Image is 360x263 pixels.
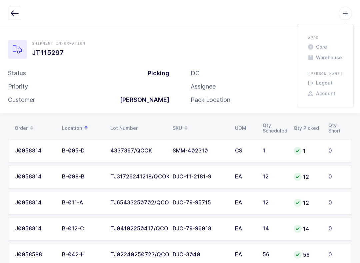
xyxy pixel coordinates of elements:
[110,226,165,232] div: TJ04102250417/QCOK
[263,226,286,232] div: 14
[235,252,255,258] div: EA
[305,55,345,60] li: Warehouse
[110,252,165,258] div: TJ02240250723/QCOK
[263,174,286,180] div: 12
[110,148,165,154] div: 4337367/QCOK
[263,252,286,258] div: 56
[305,71,345,79] div: [PERSON_NAME]
[115,96,169,104] div: [PERSON_NAME]
[235,174,255,180] div: EA
[15,226,54,232] div: J0058814
[305,80,345,86] li: Logout
[294,199,320,207] div: 12
[328,200,345,206] div: 0
[142,69,169,77] div: Picking
[8,83,28,91] div: Priority
[62,252,102,258] div: B-042-H
[110,126,165,131] div: Lot Number
[110,200,165,206] div: TJ65433250702/QCOK
[263,123,286,133] div: Qty Scheduled
[62,200,102,206] div: B-011-A
[62,123,102,134] div: Location
[8,69,26,77] div: Status
[328,174,345,180] div: 0
[294,126,320,131] div: Qty Picked
[263,148,286,154] div: 1
[305,35,345,43] div: Apps
[15,148,54,154] div: J0058814
[235,226,255,232] div: EA
[15,174,54,180] div: J0058814
[62,226,102,232] div: B-012-C
[62,174,102,180] div: B-008-B
[191,69,200,77] div: DC
[32,47,85,58] h1: JT115297
[173,123,227,134] div: SKU
[173,226,227,232] div: DJO-79-96018
[294,251,320,259] div: 56
[305,44,345,50] li: Core
[173,252,227,258] div: DJO-3040
[294,147,320,155] div: 1
[328,148,345,154] div: 0
[15,252,54,258] div: J0058588
[8,96,35,104] div: Customer
[305,91,345,96] li: Account
[294,225,320,233] div: 14
[328,252,345,258] div: 0
[294,173,320,181] div: 12
[173,148,227,154] div: SMM-402310
[235,200,255,206] div: EA
[15,123,54,134] div: Order
[235,148,255,154] div: CS
[235,126,255,131] div: UOM
[173,174,227,180] div: DJO-11-2181-9
[328,226,345,232] div: 0
[328,123,345,133] div: Qty Short
[62,148,102,154] div: B-005-D
[191,96,230,104] div: Pack Location
[110,174,165,180] div: TJ31726241218/QCOK
[32,41,85,46] div: Shipment Information
[263,200,286,206] div: 12
[15,200,54,206] div: J0058814
[173,200,227,206] div: DJO-79-95715
[191,83,216,91] div: Assignee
